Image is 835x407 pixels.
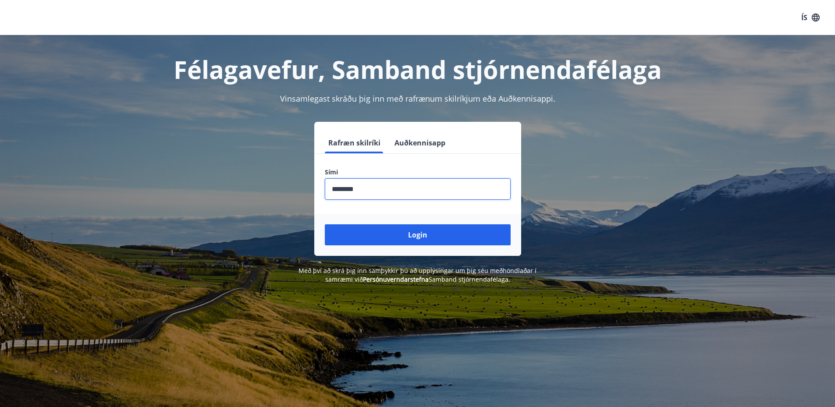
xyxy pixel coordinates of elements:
[113,53,723,86] h1: Félagavefur, Samband stjórnendafélaga
[325,132,384,153] button: Rafræn skilríki
[325,224,511,245] button: Login
[391,132,449,153] button: Auðkennisapp
[280,93,555,104] span: Vinsamlegast skráðu þig inn með rafrænum skilríkjum eða Auðkennisappi.
[325,168,511,177] label: Sími
[796,10,824,25] button: ÍS
[298,266,537,283] span: Með því að skrá þig inn samþykkir þú að upplýsingar um þig séu meðhöndlaðar í samræmi við Samband...
[363,275,429,283] a: Persónuverndarstefna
